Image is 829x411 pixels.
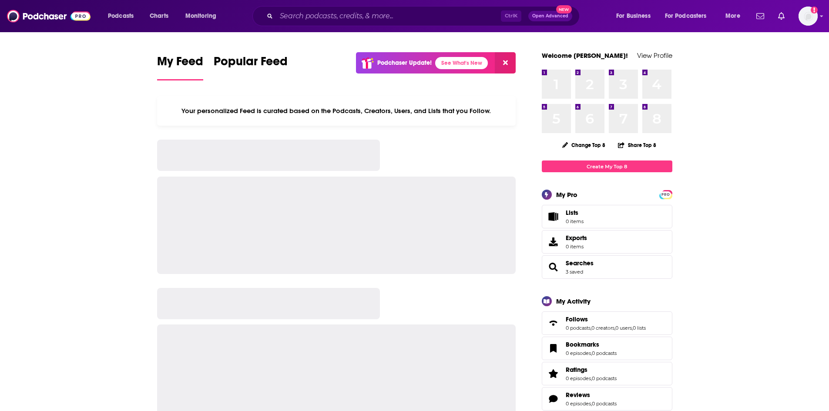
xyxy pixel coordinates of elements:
img: User Profile [799,7,818,26]
span: Reviews [542,387,672,411]
span: Ratings [566,366,587,374]
a: Follows [566,315,646,323]
input: Search podcasts, credits, & more... [276,9,501,23]
div: My Pro [556,190,577,199]
a: 0 podcasts [566,325,591,331]
span: Charts [150,10,168,22]
button: Change Top 8 [557,140,611,150]
a: 0 lists [633,325,646,331]
a: Lists [542,205,672,228]
span: Ctrl K [501,10,521,22]
a: Follows [545,317,562,329]
span: Podcasts [108,10,134,22]
a: Welcome [PERSON_NAME]! [542,51,628,60]
span: More [725,10,740,22]
span: Bookmarks [542,337,672,360]
a: My Feed [157,54,203,80]
a: 0 episodes [566,375,591,381]
a: 0 creators [591,325,614,331]
button: Share Top 8 [618,137,657,154]
span: New [556,5,572,13]
span: Lists [545,211,562,223]
span: Follows [566,315,588,323]
button: open menu [610,9,661,23]
a: Searches [545,261,562,273]
a: Reviews [545,393,562,405]
span: , [591,401,592,407]
a: 0 users [615,325,632,331]
a: Bookmarks [566,341,617,348]
span: Popular Feed [214,54,288,74]
span: Logged in as WesBurdett [799,7,818,26]
a: See What's New [435,57,488,69]
span: Ratings [542,362,672,385]
button: Open AdvancedNew [528,11,572,21]
span: My Feed [157,54,203,74]
button: open menu [179,9,228,23]
p: Podchaser Update! [377,59,432,67]
span: Exports [566,234,587,242]
span: Bookmarks [566,341,599,348]
span: PRO [661,191,671,198]
a: Searches [566,259,594,267]
span: , [591,375,592,381]
span: Follows [542,311,672,335]
span: , [591,350,592,356]
button: Show profile menu [799,7,818,26]
a: Reviews [566,391,617,399]
a: PRO [661,191,671,197]
span: Lists [566,209,584,217]
a: 0 episodes [566,401,591,407]
a: Ratings [545,368,562,380]
a: 0 podcasts [592,350,617,356]
span: Open Advanced [532,14,568,18]
a: 0 podcasts [592,375,617,381]
span: Reviews [566,391,590,399]
button: open menu [719,9,751,23]
a: Show notifications dropdown [753,9,768,23]
span: Exports [545,236,562,248]
a: Bookmarks [545,342,562,354]
span: For Podcasters [665,10,707,22]
a: 3 saved [566,269,583,275]
div: My Activity [556,297,591,305]
span: Lists [566,209,578,217]
a: View Profile [637,51,672,60]
a: 0 podcasts [592,401,617,407]
a: Exports [542,230,672,254]
button: open menu [102,9,145,23]
button: open menu [659,9,719,23]
span: , [632,325,633,331]
div: Search podcasts, credits, & more... [261,6,588,26]
img: Podchaser - Follow, Share and Rate Podcasts [7,8,91,24]
a: Ratings [566,366,617,374]
a: Charts [144,9,174,23]
span: Monitoring [185,10,216,22]
div: Your personalized Feed is curated based on the Podcasts, Creators, Users, and Lists that you Follow. [157,96,516,126]
a: Create My Top 8 [542,160,672,172]
span: For Business [616,10,651,22]
span: 0 items [566,244,587,250]
a: Show notifications dropdown [775,9,788,23]
span: Searches [542,255,672,279]
a: 0 episodes [566,350,591,356]
a: Popular Feed [214,54,288,80]
svg: Add a profile image [811,7,818,13]
span: 0 items [566,218,584,224]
